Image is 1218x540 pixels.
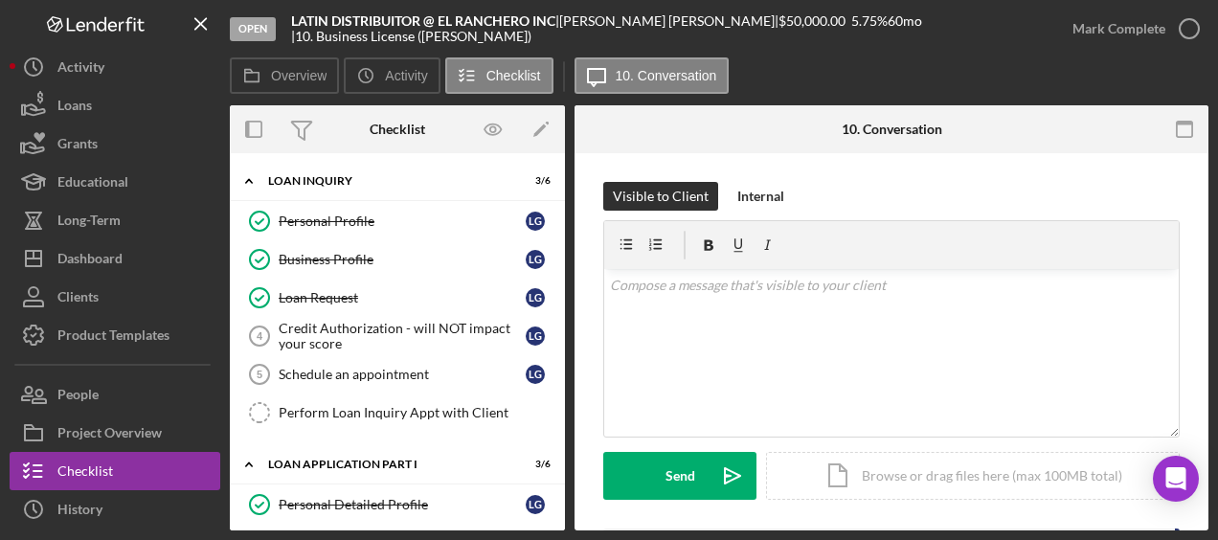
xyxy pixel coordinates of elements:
div: Dashboard [57,239,123,282]
button: Checklist [10,452,220,490]
div: Activity [57,48,104,91]
div: $50,000.00 [778,13,851,29]
button: 10. Conversation [575,57,730,94]
div: Educational [57,163,128,206]
div: | 10. Business License ([PERSON_NAME]) [291,29,531,44]
tspan: 4 [257,330,263,342]
div: Open Intercom Messenger [1153,456,1199,502]
label: Overview [271,68,327,83]
div: L G [526,365,545,384]
label: Checklist [486,68,541,83]
tspan: 5 [257,369,262,380]
div: 5.75 % [851,13,888,29]
button: Loans [10,86,220,124]
div: [PERSON_NAME] [PERSON_NAME] | [559,13,778,29]
label: Activity [385,68,427,83]
div: L G [526,495,545,514]
div: L G [526,288,545,307]
a: Personal Detailed ProfileLG [239,485,555,524]
div: L G [526,212,545,231]
div: Loan Inquiry [268,175,503,187]
button: Project Overview [10,414,220,452]
div: 10. Conversation [842,122,942,137]
label: 10. Conversation [616,68,717,83]
button: Internal [728,182,794,211]
a: 4Credit Authorization - will NOT impact your scoreLG [239,317,555,355]
button: History [10,490,220,529]
div: Checklist [370,122,425,137]
button: Checklist [445,57,553,94]
button: Visible to Client [603,182,718,211]
div: Credit Authorization - will NOT impact your score [279,321,526,351]
button: Mark Complete [1053,10,1208,48]
div: Product Templates [57,316,169,359]
div: Open [230,17,276,41]
div: Project Overview [57,414,162,457]
button: People [10,375,220,414]
button: Long-Term [10,201,220,239]
div: Mark Complete [1072,10,1165,48]
button: Grants [10,124,220,163]
b: LATIN DISTRIBUITOR @ EL RANCHERO INC [291,12,555,29]
div: Grants [57,124,98,168]
button: Overview [230,57,339,94]
div: 60 mo [888,13,922,29]
div: Long-Term [57,201,121,244]
button: Educational [10,163,220,201]
button: Product Templates [10,316,220,354]
button: Dashboard [10,239,220,278]
div: People [57,375,99,418]
div: Perform Loan Inquiry Appt with Client [279,405,554,420]
a: 5Schedule an appointmentLG [239,355,555,394]
div: L G [526,326,545,346]
a: Personal ProfileLG [239,202,555,240]
div: History [57,490,102,533]
a: Business ProfileLG [239,240,555,279]
button: Activity [10,48,220,86]
div: Loan Request [279,290,526,305]
button: Clients [10,278,220,316]
div: Loan Application Part I [268,459,503,470]
button: Send [603,452,756,500]
div: Visible to Client [613,182,709,211]
div: 3 / 6 [516,459,551,470]
div: Loans [57,86,92,129]
div: Personal Detailed Profile [279,497,526,512]
div: Schedule an appointment [279,367,526,382]
div: Business Profile [279,252,526,267]
a: Loan RequestLG [239,279,555,317]
div: Internal [737,182,784,211]
div: 3 / 6 [516,175,551,187]
a: Perform Loan Inquiry Appt with Client [239,394,555,432]
button: Activity [344,57,440,94]
div: Send [665,452,695,500]
div: Clients [57,278,99,321]
div: | [291,13,559,29]
div: Checklist [57,452,113,495]
div: L G [526,250,545,269]
div: Personal Profile [279,214,526,229]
